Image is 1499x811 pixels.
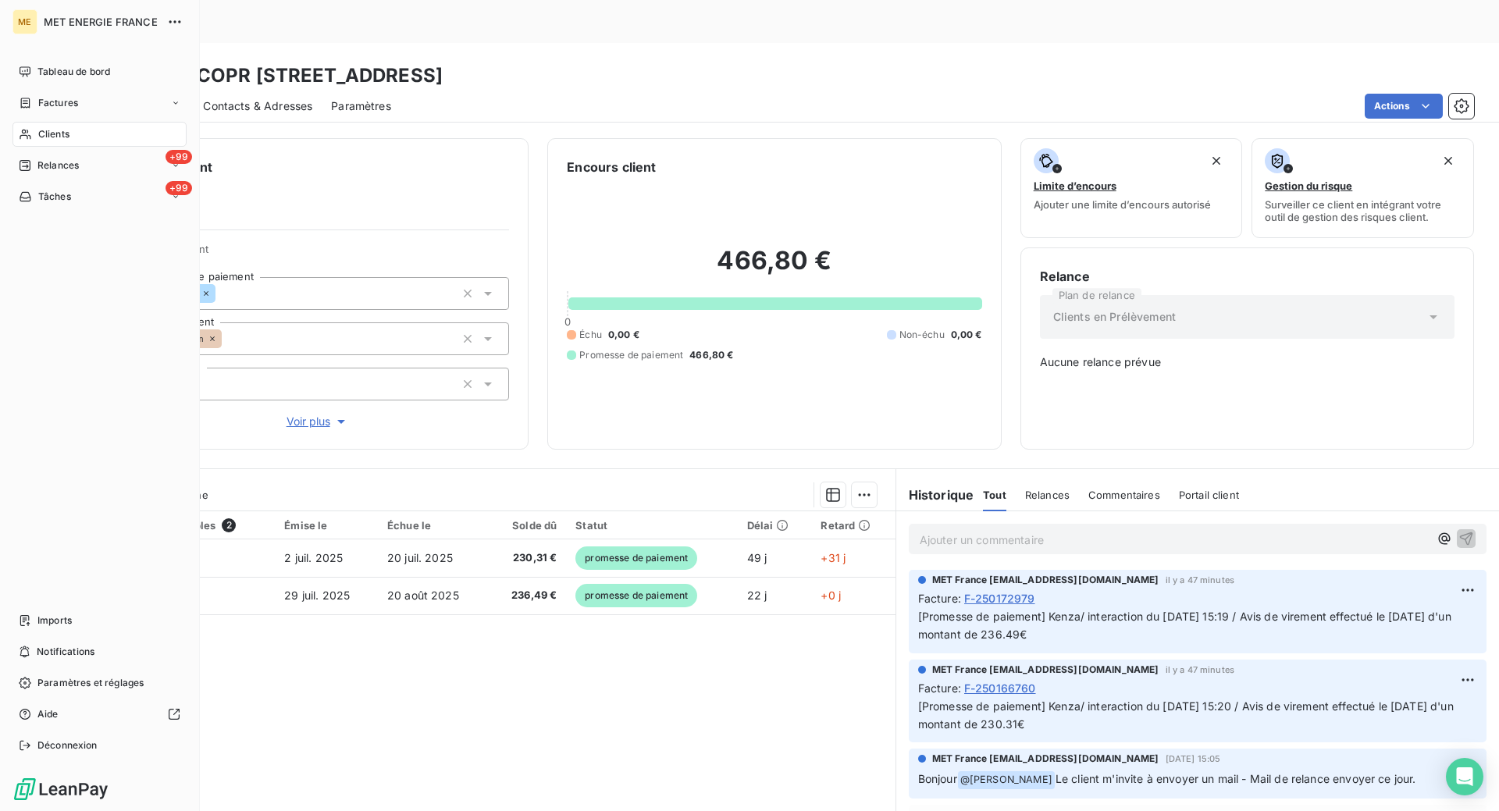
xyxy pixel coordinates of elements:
div: Émise le [284,519,369,532]
span: +0 j [821,589,841,602]
span: Clients en Prélèvement [1053,309,1176,325]
span: Le client m'invite à envoyer un mail - Mail de relance envoyer ce jour. [1056,772,1416,785]
span: Relances [37,158,79,173]
span: Aucune relance prévue [1040,354,1454,370]
a: +99Relances [12,153,187,178]
span: promesse de paiement [575,584,697,607]
span: Portail client [1179,489,1239,501]
span: Facture : [918,680,961,696]
span: Ajouter une limite d’encours autorisé [1034,198,1211,211]
span: Notifications [37,645,94,659]
span: 22 j [747,589,767,602]
h6: Relance [1040,267,1454,286]
h6: Historique [896,486,974,504]
span: Relances [1025,489,1070,501]
span: Paramètres et réglages [37,676,144,690]
span: +99 [166,150,192,164]
span: Imports [37,614,72,628]
span: 2 [222,518,236,532]
a: Clients [12,122,187,147]
h6: Informations client [94,158,509,176]
h3: SYND COPR [STREET_ADDRESS] [137,62,443,90]
a: Tableau de bord [12,59,187,84]
span: Échu [579,328,602,342]
span: MET France [EMAIL_ADDRESS][DOMAIN_NAME] [932,573,1159,587]
span: 29 juil. 2025 [284,589,350,602]
span: MET France [EMAIL_ADDRESS][DOMAIN_NAME] [932,663,1159,677]
span: [Promesse de paiement] Kenza/ interaction du [DATE] 15:20 / Avis de virement effectué le [DATE] d... [918,699,1457,731]
span: Non-échu [899,328,945,342]
span: Tableau de bord [37,65,110,79]
span: [DATE] 15:05 [1166,754,1221,763]
div: Retard [821,519,885,532]
span: Aide [37,707,59,721]
button: Actions [1365,94,1443,119]
span: Factures [38,96,78,110]
h6: Encours client [567,158,656,176]
span: @ [PERSON_NAME] [958,771,1055,789]
span: 49 j [747,551,767,564]
span: 0,00 € [951,328,982,342]
button: Limite d’encoursAjouter une limite d’encours autorisé [1020,138,1243,238]
a: Aide [12,702,187,727]
span: F-250166760 [964,680,1036,696]
span: +99 [166,181,192,195]
span: Commentaires [1088,489,1160,501]
div: Solde dû [497,519,557,532]
span: Paramètres [331,98,391,114]
input: Ajouter une valeur [215,286,228,301]
button: Gestion du risqueSurveiller ce client en intégrant votre outil de gestion des risques client. [1252,138,1474,238]
span: Limite d’encours [1034,180,1116,192]
span: Déconnexion [37,738,98,752]
span: 466,80 € [689,348,733,362]
span: Propriétés Client [126,243,509,265]
a: Imports [12,608,187,633]
span: +31 j [821,551,846,564]
div: Statut [575,519,728,532]
button: Voir plus [126,413,509,430]
span: Contacts & Adresses [203,98,312,114]
img: Logo LeanPay [12,777,109,802]
span: 230,31 € [497,550,557,566]
span: 20 août 2025 [387,589,459,602]
span: 236,49 € [497,588,557,603]
span: il y a 47 minutes [1166,575,1235,585]
a: Paramètres et réglages [12,670,187,695]
span: 2 juil. 2025 [284,551,343,564]
span: Gestion du risque [1265,180,1352,192]
input: Ajouter une valeur [222,332,234,346]
span: 0,00 € [608,328,639,342]
span: 20 juil. 2025 [387,551,453,564]
div: Échue le [387,519,479,532]
span: Voir plus [287,414,349,429]
span: Bonjour [918,772,957,785]
span: il y a 47 minutes [1166,665,1235,674]
a: +99Tâches [12,184,187,209]
span: Surveiller ce client en intégrant votre outil de gestion des risques client. [1265,198,1461,223]
h2: 466,80 € [567,245,981,292]
div: Open Intercom Messenger [1446,758,1483,795]
span: Clients [38,127,69,141]
a: Factures [12,91,187,116]
span: 0 [564,315,571,328]
div: Délai [747,519,803,532]
span: [Promesse de paiement] Kenza/ interaction du [DATE] 15:19 / Avis de virement effectué le [DATE] d... [918,610,1454,641]
span: promesse de paiement [575,546,697,570]
span: Facture : [918,590,961,606]
span: MET France [EMAIL_ADDRESS][DOMAIN_NAME] [932,752,1159,766]
span: Promesse de paiement [579,348,683,362]
span: F-250172979 [964,590,1035,606]
span: Tout [983,489,1006,501]
span: Tâches [38,190,71,204]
